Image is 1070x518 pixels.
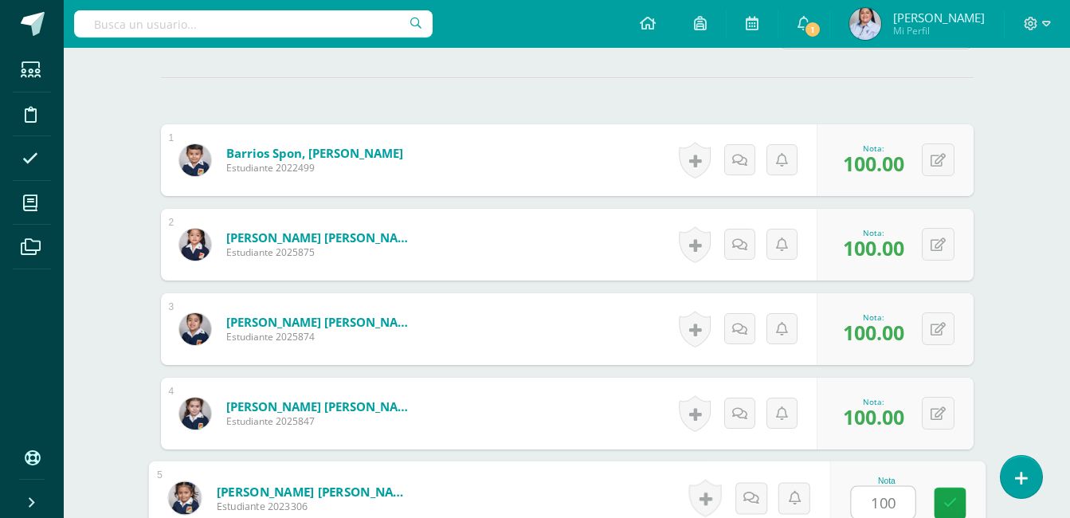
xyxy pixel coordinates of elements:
[843,396,904,407] div: Nota:
[216,500,413,514] span: Estudiante 2023306
[843,319,904,346] span: 100.00
[74,10,433,37] input: Busca un usuario...
[226,398,417,414] a: [PERSON_NAME] [PERSON_NAME]
[843,403,904,430] span: 100.00
[849,8,881,40] img: a4078ac3194a65a1256d7afd8431b4dc.png
[843,227,904,238] div: Nota:
[226,314,417,330] a: [PERSON_NAME] [PERSON_NAME]
[226,245,417,259] span: Estudiante 2025875
[893,10,985,26] span: [PERSON_NAME]
[168,481,201,514] img: c47ecb48f10ef2e7733241d274d2a00e.png
[226,230,417,245] a: [PERSON_NAME] [PERSON_NAME]
[843,234,904,261] span: 100.00
[843,312,904,323] div: Nota:
[843,150,904,177] span: 100.00
[226,161,403,175] span: Estudiante 2022499
[179,313,211,345] img: e4902667016151ecdbe92ee4023620ba.png
[226,145,403,161] a: Barrios Spon, [PERSON_NAME]
[226,414,417,428] span: Estudiante 2025847
[226,330,417,343] span: Estudiante 2025874
[179,144,211,176] img: 970b6e48dc7f4f6c3ef30d4a5bf8425e.png
[893,24,985,37] span: Mi Perfil
[179,229,211,261] img: 16dccc54251b3d2eb2e7ef9020892a0e.png
[216,483,413,500] a: [PERSON_NAME] [PERSON_NAME]
[804,21,821,38] span: 1
[179,398,211,430] img: 808990b746637886b6ce53dfd117816f.png
[850,477,923,485] div: Nota
[843,143,904,154] div: Nota:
